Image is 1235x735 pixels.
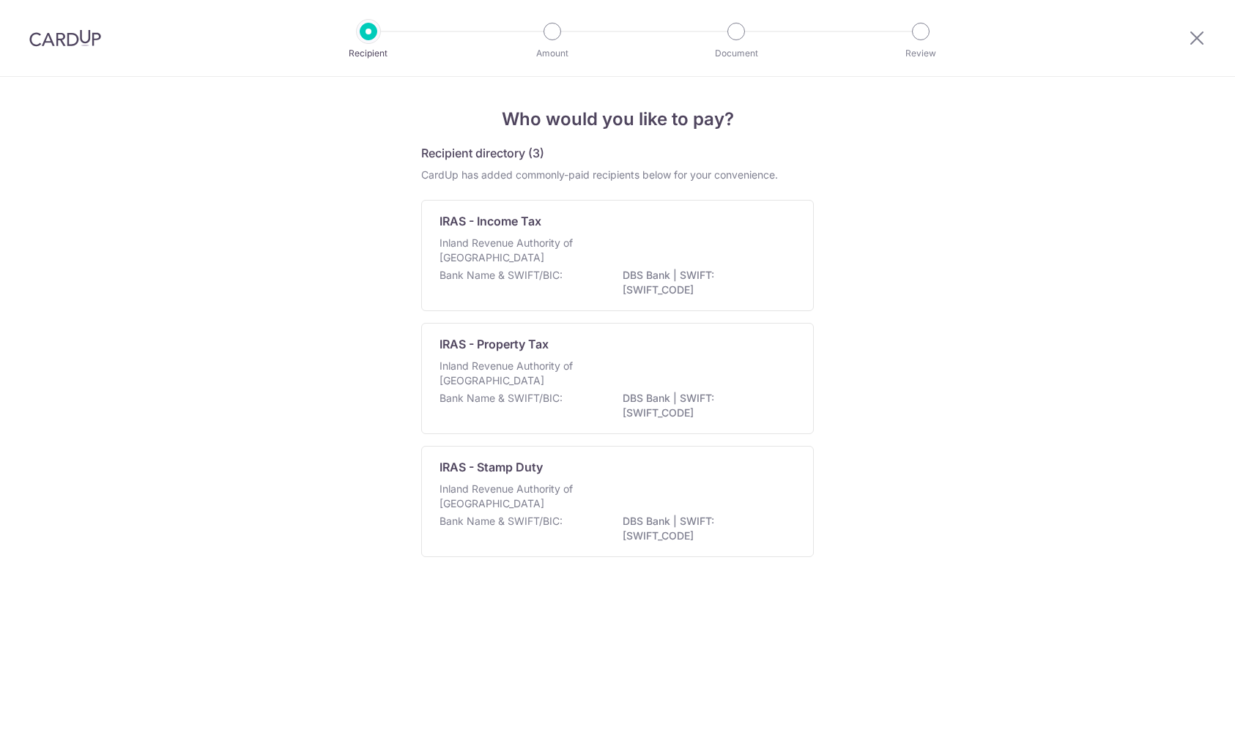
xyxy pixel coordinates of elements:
[867,46,975,61] p: Review
[623,514,787,543] p: DBS Bank | SWIFT: [SWIFT_CODE]
[440,268,563,283] p: Bank Name & SWIFT/BIC:
[440,391,563,406] p: Bank Name & SWIFT/BIC:
[623,391,787,420] p: DBS Bank | SWIFT: [SWIFT_CODE]
[623,268,787,297] p: DBS Bank | SWIFT: [SWIFT_CODE]
[440,335,549,353] p: IRAS - Property Tax
[314,46,423,61] p: Recipient
[440,514,563,529] p: Bank Name & SWIFT/BIC:
[440,359,595,388] p: Inland Revenue Authority of [GEOGRAPHIC_DATA]
[440,482,595,511] p: Inland Revenue Authority of [GEOGRAPHIC_DATA]
[682,46,790,61] p: Document
[440,236,595,265] p: Inland Revenue Authority of [GEOGRAPHIC_DATA]
[29,29,101,47] img: CardUp
[440,212,541,230] p: IRAS - Income Tax
[1141,691,1220,728] iframe: Opens a widget where you can find more information
[421,106,814,133] h4: Who would you like to pay?
[440,458,543,476] p: IRAS - Stamp Duty
[421,168,814,182] div: CardUp has added commonly-paid recipients below for your convenience.
[421,144,544,162] h5: Recipient directory (3)
[498,46,607,61] p: Amount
